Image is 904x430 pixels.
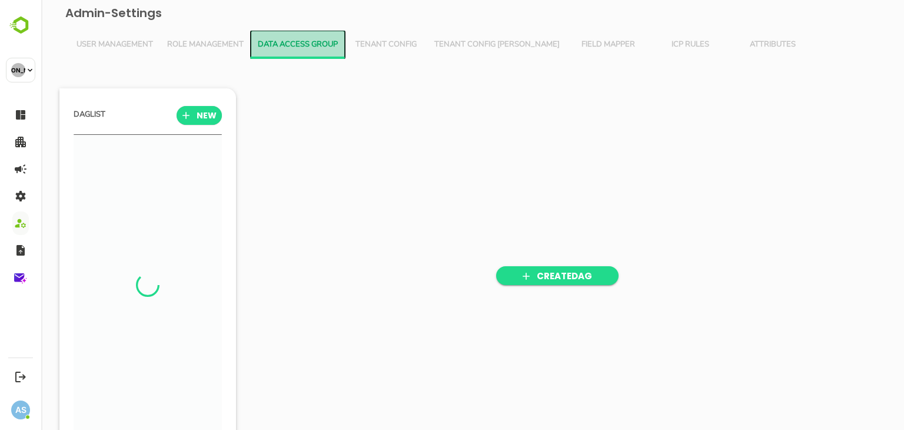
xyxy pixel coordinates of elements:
span: User Management [35,40,112,49]
p: DAG LIST [32,106,64,125]
button: Logout [12,369,28,385]
span: NEW [145,108,171,123]
span: Field Mapper [533,40,601,49]
span: CREATE DAG [464,269,568,284]
img: BambooboxLogoMark.f1c84d78b4c51b1a7b5f700c9845e183.svg [6,14,36,37]
span: Tenant Config [311,40,379,49]
div: Vertical tabs example [28,31,835,59]
span: Data Access Group [217,40,297,49]
span: ICP Rules [615,40,683,49]
span: Role Management [126,40,202,49]
div: AS [11,401,30,419]
div: [PERSON_NAME] [11,63,25,77]
button: NEW [135,106,181,125]
button: CREATEDAG [455,266,577,285]
span: Attributes [697,40,766,49]
span: Tenant Config [PERSON_NAME] [393,40,519,49]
